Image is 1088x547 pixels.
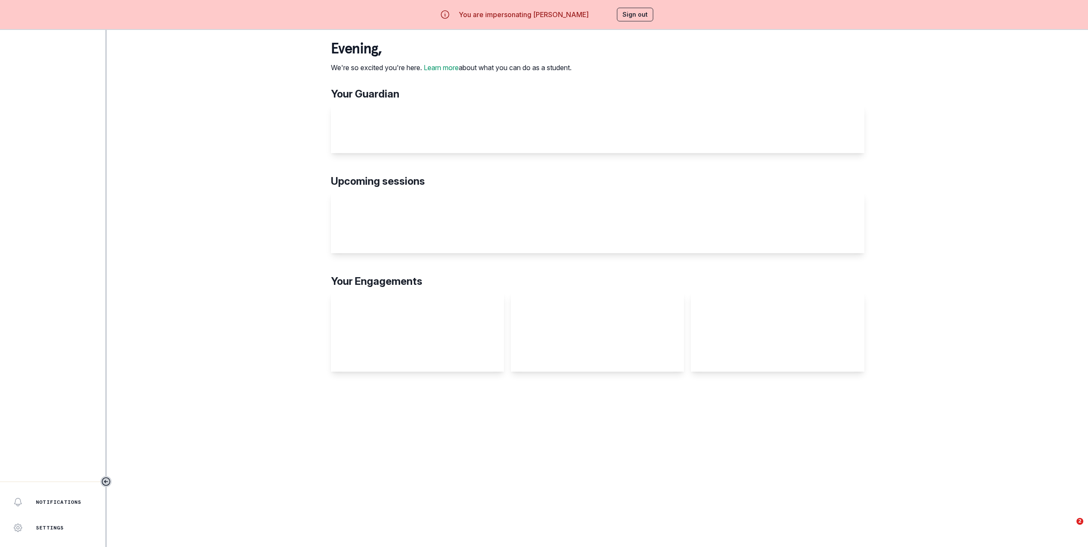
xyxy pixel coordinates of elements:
p: We're so excited you're here. about what you can do as a student. [331,62,572,73]
button: Sign out [617,8,653,21]
button: Toggle sidebar [100,476,112,487]
a: Learn more [424,63,459,72]
p: Settings [36,524,64,531]
p: evening , [331,40,572,57]
p: Notifications [36,499,82,506]
p: Your Guardian [331,86,864,102]
iframe: Intercom live chat [1059,518,1079,538]
p: Upcoming sessions [331,174,864,189]
span: 2 [1076,518,1083,525]
p: You are impersonating [PERSON_NAME] [459,9,589,20]
p: Your Engagements [331,274,864,289]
